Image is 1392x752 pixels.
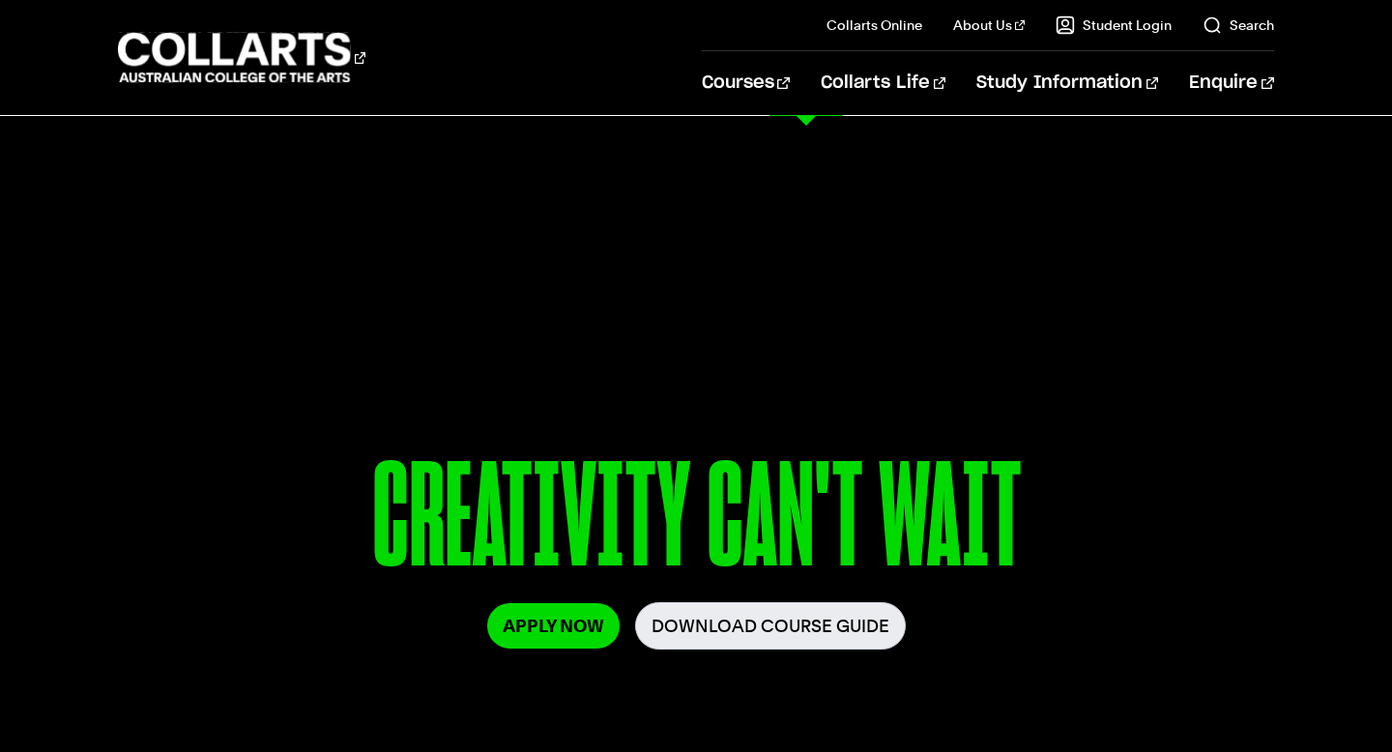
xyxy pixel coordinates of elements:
[976,51,1158,115] a: Study Information
[953,15,1025,35] a: About Us
[118,443,1273,602] p: CREATIVITY CAN'T WAIT
[1056,15,1172,35] a: Student Login
[118,30,365,85] div: Go to homepage
[821,51,945,115] a: Collarts Life
[1189,51,1273,115] a: Enquire
[702,51,790,115] a: Courses
[1203,15,1274,35] a: Search
[487,603,620,649] a: Apply Now
[635,602,906,650] a: Download Course Guide
[826,15,922,35] a: Collarts Online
